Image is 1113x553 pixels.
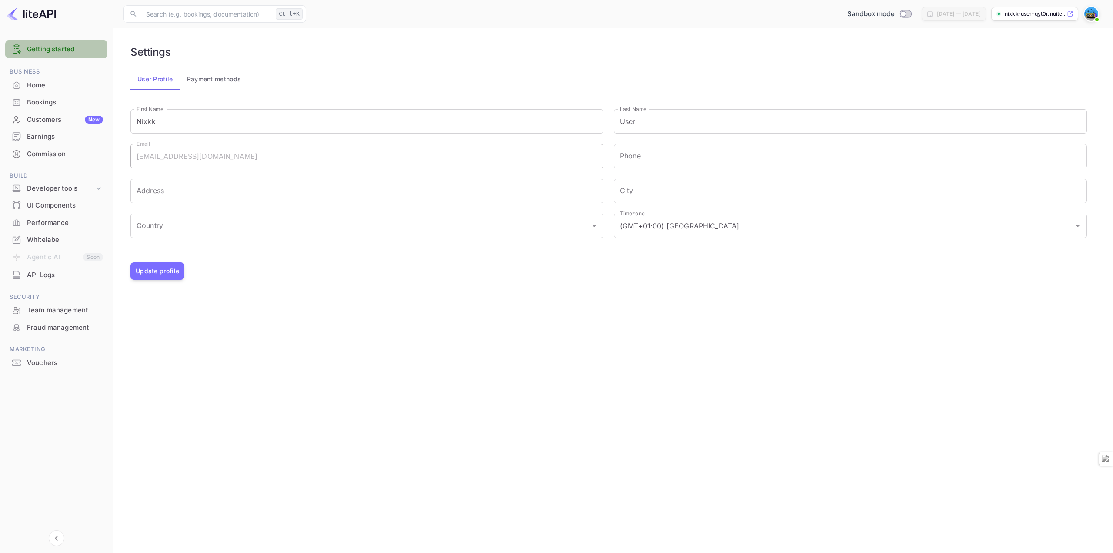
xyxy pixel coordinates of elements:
[5,171,107,181] span: Build
[5,111,107,128] div: CustomersNew
[130,179,603,203] input: Address
[847,9,895,19] span: Sandbox mode
[5,67,107,77] span: Business
[5,231,107,248] div: Whitelabel
[137,105,163,113] label: First Name
[5,128,107,145] div: Earnings
[620,210,644,217] label: Timezone
[5,345,107,354] span: Marketing
[5,77,107,94] div: Home
[27,358,103,368] div: Vouchers
[27,44,103,54] a: Getting started
[5,319,107,336] div: Fraud management
[5,94,107,110] a: Bookings
[5,146,107,162] a: Commission
[27,218,103,228] div: Performance
[27,149,103,159] div: Commission
[5,146,107,163] div: Commission
[27,201,103,211] div: UI Components
[614,179,1087,203] input: City
[5,181,107,196] div: Developer tools
[937,10,980,18] div: [DATE] — [DATE]
[844,9,915,19] div: Switch to Production mode
[5,302,107,318] a: Team management
[130,46,171,58] h6: Settings
[5,111,107,127] a: CustomersNew
[27,80,103,90] div: Home
[614,144,1087,168] input: phone
[27,184,94,194] div: Developer tools
[620,105,646,113] label: Last Name
[5,267,107,284] div: API Logs
[5,197,107,213] a: UI Components
[5,355,107,371] a: Vouchers
[614,109,1087,134] input: Last Name
[27,305,103,315] div: Team management
[5,231,107,248] a: Whitelabel
[27,235,103,245] div: Whitelabel
[137,140,150,147] label: Email
[130,109,603,134] input: First Name
[276,8,303,20] div: Ctrl+K
[5,128,107,144] a: Earnings
[5,292,107,302] span: Security
[49,530,64,546] button: Collapse navigation
[5,197,107,214] div: UI Components
[5,302,107,319] div: Team management
[85,116,103,124] div: New
[27,115,103,125] div: Customers
[180,69,248,90] button: Payment methods
[130,69,180,90] button: User Profile
[5,214,107,231] a: Performance
[5,77,107,93] a: Home
[5,40,107,58] div: Getting started
[130,69,1096,90] div: account-settings tabs
[27,97,103,107] div: Bookings
[27,270,103,280] div: API Logs
[5,94,107,111] div: Bookings
[1084,7,1098,21] img: Nixkk User
[134,218,586,234] input: Country
[1072,220,1084,232] button: Open
[130,262,184,280] button: Update profile
[1005,10,1065,18] p: nixkk-user-qyt0r.nuite...
[5,319,107,335] a: Fraud management
[7,7,56,21] img: LiteAPI logo
[27,323,103,333] div: Fraud management
[588,220,600,232] button: Open
[130,144,603,168] input: Email
[141,5,272,23] input: Search (e.g. bookings, documentation)
[5,267,107,283] a: API Logs
[27,132,103,142] div: Earnings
